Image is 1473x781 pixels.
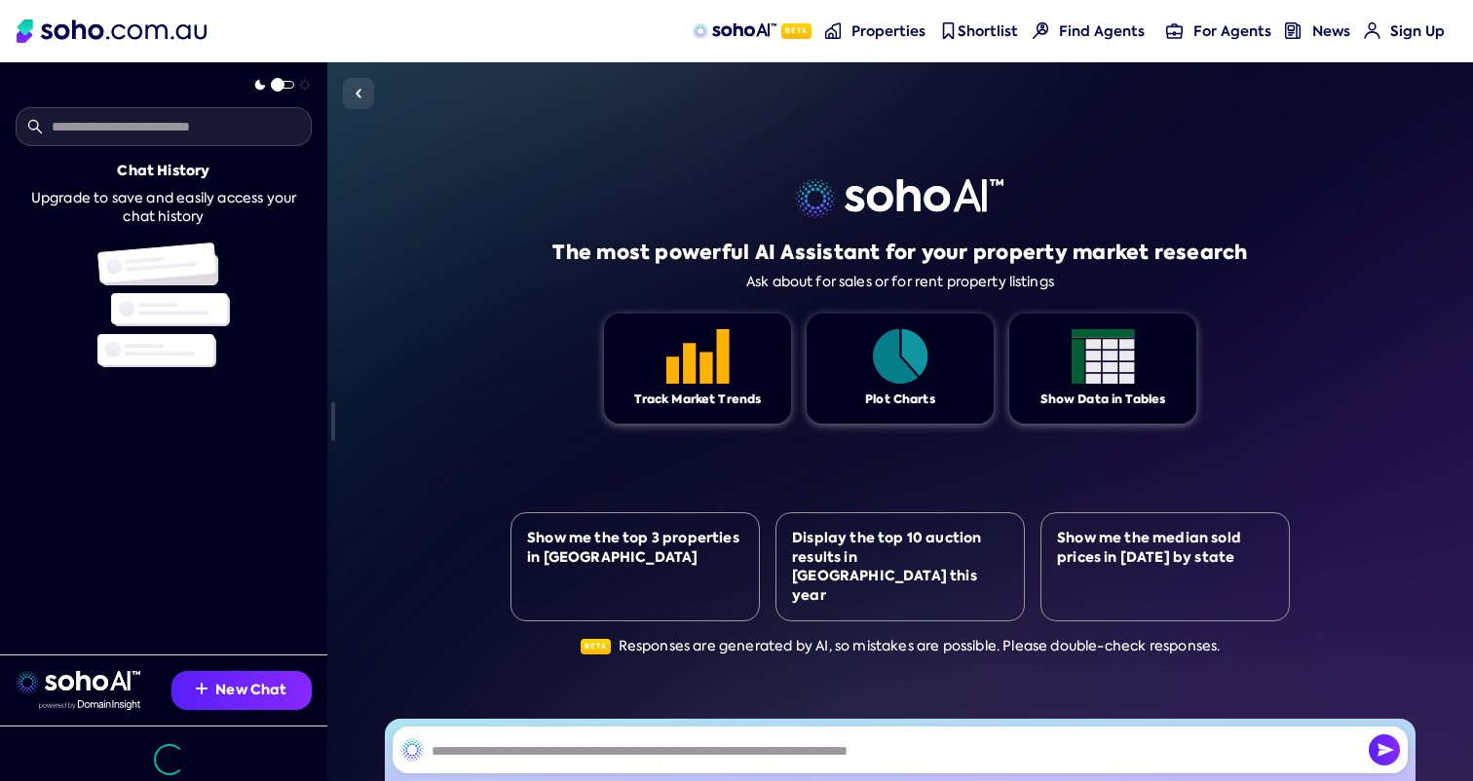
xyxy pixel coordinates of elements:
[581,639,611,654] span: Beta
[693,23,775,39] img: sohoAI logo
[869,329,932,384] img: Feature 1 icon
[39,700,140,710] img: Data provided by Domain Insight
[16,671,140,694] img: sohoai logo
[1040,391,1166,408] div: Show Data in Tables
[400,738,424,762] img: SohoAI logo black
[1033,22,1049,39] img: Find agents icon
[958,21,1018,41] span: Shortlist
[1369,734,1400,765] button: Send
[581,637,1221,656] div: Responses are generated by AI, so mistakes are possible. Please double-check responses.
[1072,329,1135,384] img: Feature 1 icon
[1059,21,1145,41] span: Find Agents
[16,189,312,227] div: Upgrade to save and easily access your chat history
[1312,21,1350,41] span: News
[1364,22,1380,39] img: for-agents-nav icon
[796,179,1003,218] img: sohoai logo
[97,242,230,367] img: Chat history illustration
[347,82,370,105] img: Sidebar toggle icon
[851,21,925,41] span: Properties
[666,329,730,384] img: Feature 1 icon
[940,22,957,39] img: shortlist-nav icon
[825,22,842,39] img: properties-nav icon
[552,239,1247,266] h1: The most powerful AI Assistant for your property market research
[527,529,743,567] div: Show me the top 3 properties in [GEOGRAPHIC_DATA]
[1193,21,1271,41] span: For Agents
[17,19,207,43] img: Soho Logo
[171,671,312,710] button: New Chat
[746,274,1054,290] div: Ask about for sales or for rent property listings
[1057,529,1273,567] div: Show me the median sold prices in [DATE] by state
[634,391,762,408] div: Track Market Trends
[1166,22,1183,39] img: for-agents-nav icon
[196,683,208,694] img: Recommendation icon
[117,162,209,181] div: Chat History
[781,23,812,39] span: Beta
[1369,734,1400,765] img: Send icon
[1285,22,1302,39] img: news-nav icon
[1390,21,1445,41] span: Sign Up
[792,529,1008,605] div: Display the top 10 auction results in [GEOGRAPHIC_DATA] this year
[865,391,935,408] div: Plot Charts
